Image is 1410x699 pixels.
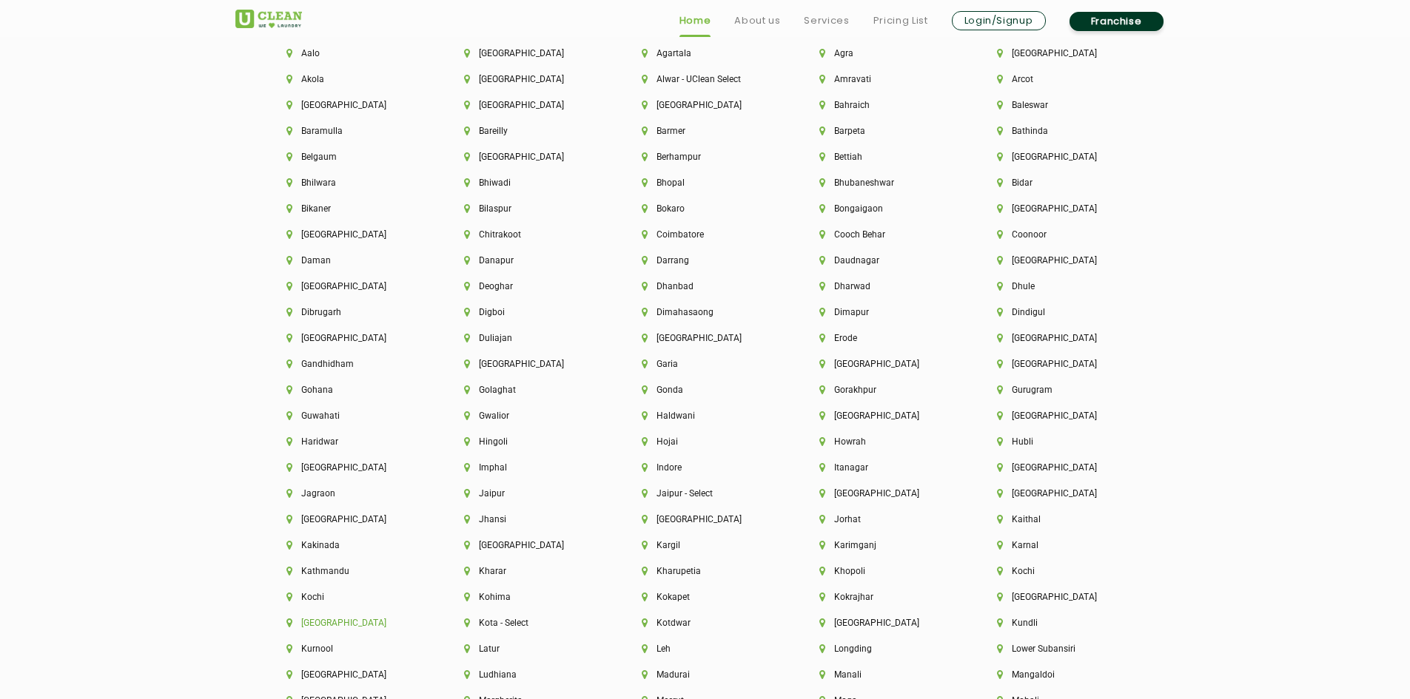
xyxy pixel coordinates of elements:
[464,281,591,291] li: Deoghar
[286,592,414,602] li: Kochi
[642,385,769,395] li: Gonda
[286,540,414,550] li: Kakinada
[286,126,414,136] li: Baramulla
[286,385,414,395] li: Gohana
[464,540,591,550] li: [GEOGRAPHIC_DATA]
[642,152,769,162] li: Berhampur
[286,255,414,266] li: Daman
[819,333,947,343] li: Erode
[286,618,414,628] li: [GEOGRAPHIC_DATA]
[286,359,414,369] li: Gandhidham
[819,152,947,162] li: Bettiah
[819,203,947,214] li: Bongaigaon
[642,100,769,110] li: [GEOGRAPHIC_DATA]
[679,12,711,30] a: Home
[819,255,947,266] li: Daudnagar
[642,178,769,188] li: Bhopal
[464,411,591,421] li: Gwalior
[642,618,769,628] li: Kotdwar
[464,644,591,654] li: Latur
[464,203,591,214] li: Bilaspur
[819,462,947,473] li: Itanagar
[997,385,1124,395] li: Gurugram
[642,307,769,317] li: Dimahasaong
[464,229,591,240] li: Chitrakoot
[819,436,947,447] li: Howrah
[642,411,769,421] li: Haldwani
[873,12,928,30] a: Pricing List
[464,74,591,84] li: [GEOGRAPHIC_DATA]
[819,281,947,291] li: Dharwad
[642,592,769,602] li: Kokapet
[286,229,414,240] li: [GEOGRAPHIC_DATA]
[642,488,769,499] li: Jaipur - Select
[819,74,947,84] li: Amravati
[819,618,947,628] li: [GEOGRAPHIC_DATA]
[734,12,780,30] a: About us
[286,333,414,343] li: [GEOGRAPHIC_DATA]
[997,203,1124,214] li: [GEOGRAPHIC_DATA]
[642,359,769,369] li: Garia
[819,229,947,240] li: Cooch Behar
[819,566,947,576] li: Khopoli
[997,514,1124,524] li: Kaithal
[286,514,414,524] li: [GEOGRAPHIC_DATA]
[464,592,591,602] li: Kohima
[286,100,414,110] li: [GEOGRAPHIC_DATA]
[804,12,849,30] a: Services
[997,126,1124,136] li: Bathinda
[464,618,591,628] li: Kota - Select
[819,669,947,680] li: Manali
[286,644,414,654] li: Kurnool
[997,152,1124,162] li: [GEOGRAPHIC_DATA]
[997,333,1124,343] li: [GEOGRAPHIC_DATA]
[286,178,414,188] li: Bhilwara
[642,669,769,680] li: Madurai
[642,229,769,240] li: Coimbatore
[642,566,769,576] li: Kharupetia
[235,10,302,28] img: UClean Laundry and Dry Cleaning
[997,488,1124,499] li: [GEOGRAPHIC_DATA]
[642,48,769,58] li: Agartala
[642,74,769,84] li: Alwar - UClean Select
[286,566,414,576] li: Kathmandu
[1070,12,1164,31] a: Franchise
[464,488,591,499] li: Jaipur
[997,359,1124,369] li: [GEOGRAPHIC_DATA]
[464,255,591,266] li: Danapur
[286,436,414,447] li: Haridwar
[997,100,1124,110] li: Baleswar
[819,540,947,550] li: Karimganj
[464,48,591,58] li: [GEOGRAPHIC_DATA]
[642,436,769,447] li: Hojai
[286,669,414,680] li: [GEOGRAPHIC_DATA]
[819,359,947,369] li: [GEOGRAPHIC_DATA]
[819,178,947,188] li: Bhubaneshwar
[286,281,414,291] li: [GEOGRAPHIC_DATA]
[819,385,947,395] li: Gorakhpur
[997,436,1124,447] li: Hubli
[642,540,769,550] li: Kargil
[952,11,1046,30] a: Login/Signup
[642,255,769,266] li: Darrang
[819,488,947,499] li: [GEOGRAPHIC_DATA]
[997,618,1124,628] li: Kundli
[642,644,769,654] li: Leh
[997,178,1124,188] li: Bidar
[997,462,1124,473] li: [GEOGRAPHIC_DATA]
[464,307,591,317] li: Digboi
[464,126,591,136] li: Bareilly
[464,100,591,110] li: [GEOGRAPHIC_DATA]
[997,281,1124,291] li: Dhule
[997,566,1124,576] li: Kochi
[464,436,591,447] li: Hingoli
[997,669,1124,680] li: Mangaldoi
[286,462,414,473] li: [GEOGRAPHIC_DATA]
[464,462,591,473] li: Imphal
[642,462,769,473] li: Indore
[464,359,591,369] li: [GEOGRAPHIC_DATA]
[819,514,947,524] li: Jorhat
[997,74,1124,84] li: Arcot
[819,644,947,654] li: Longding
[286,307,414,317] li: Dibrugarh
